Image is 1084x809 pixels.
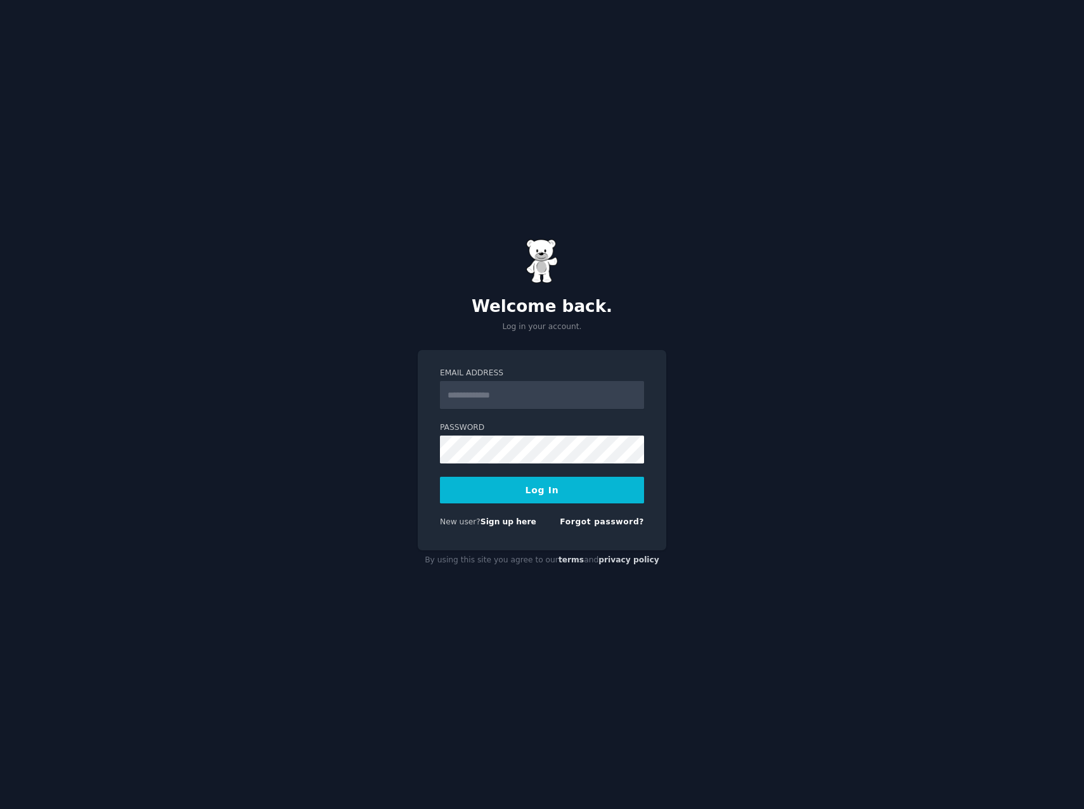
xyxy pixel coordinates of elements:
a: Sign up here [481,517,536,526]
a: terms [558,555,584,564]
button: Log In [440,477,644,503]
a: privacy policy [598,555,659,564]
img: Gummy Bear [526,239,558,283]
label: Password [440,422,644,434]
p: Log in your account. [418,321,666,333]
div: By using this site you agree to our and [418,550,666,571]
a: Forgot password? [560,517,644,526]
label: Email Address [440,368,644,379]
span: New user? [440,517,481,526]
h2: Welcome back. [418,297,666,317]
